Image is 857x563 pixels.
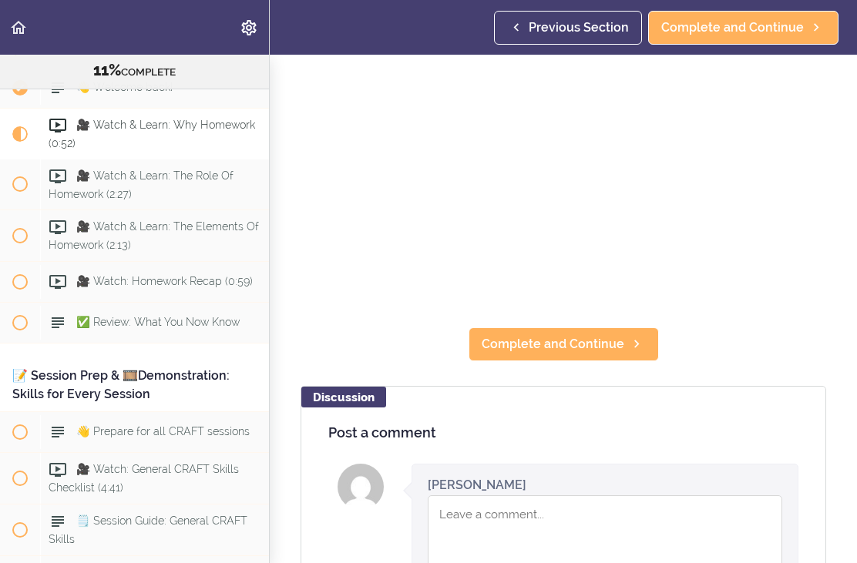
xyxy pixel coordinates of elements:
span: 🎥 Watch & Learn: The Elements Of Homework (2:13) [49,221,259,251]
div: COMPLETE [19,61,250,81]
span: 11% [93,61,121,79]
span: Complete and Continue [661,18,804,37]
svg: Settings Menu [240,18,258,37]
iframe: Video Player [301,7,826,303]
span: 🎥 Watch: General CRAFT Skills Checklist (4:41) [49,464,239,494]
span: Previous Section [529,18,629,37]
img: Bracha Benshloush [338,464,384,510]
div: [PERSON_NAME] [428,476,526,494]
a: Complete and Continue [648,11,839,45]
span: 👋 Prepare for all CRAFT sessions [76,426,250,438]
span: Complete and Continue [482,335,624,354]
a: Complete and Continue [469,327,659,361]
div: Discussion [301,387,386,407]
svg: Back to course curriculum [9,18,28,37]
span: 🗒️ Session Guide: General CRAFT Skills [49,515,247,545]
a: Previous Section [494,11,642,45]
span: 👋 Welcome back! [76,81,173,93]
h4: Post a comment [328,425,798,441]
span: 🎥 Watch & Learn: Why Homework (0:52) [49,119,255,149]
span: 🎥 Watch: Homework Recap (0:59) [76,276,253,288]
span: ✅ Review: What You Now Know [76,317,240,329]
span: 🎥 Watch & Learn: The Role Of Homework (2:27) [49,169,234,199]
